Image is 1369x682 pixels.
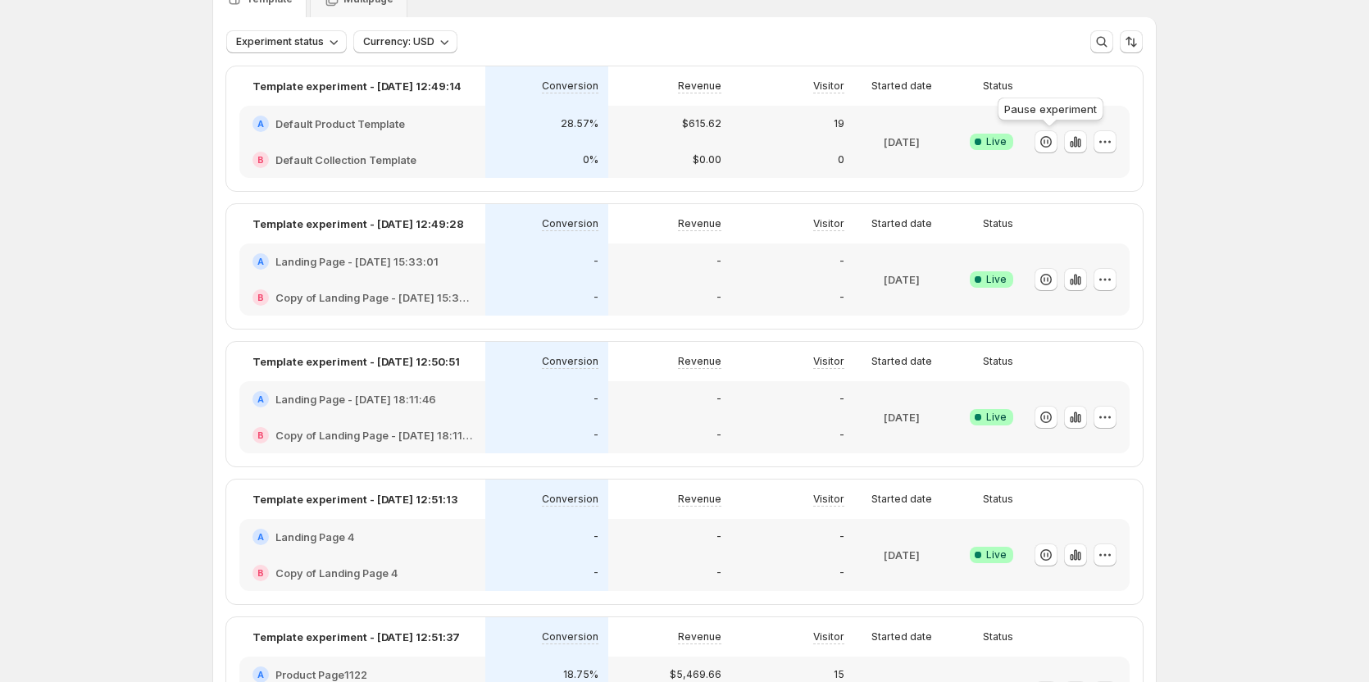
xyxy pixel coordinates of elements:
[257,568,264,578] h2: B
[353,30,457,53] button: Currency: USD
[583,153,598,166] p: 0%
[682,117,721,130] p: $615.62
[839,255,844,268] p: -
[275,116,405,132] h2: Default Product Template
[693,153,721,166] p: $0.00
[670,668,721,681] p: $5,469.66
[716,429,721,442] p: -
[983,630,1013,643] p: Status
[839,566,844,580] p: -
[678,80,721,93] p: Revenue
[986,411,1007,424] span: Live
[834,117,844,130] p: 19
[813,217,844,230] p: Visitor
[594,530,598,543] p: -
[813,630,844,643] p: Visitor
[983,80,1013,93] p: Status
[983,355,1013,368] p: Status
[678,355,721,368] p: Revenue
[257,293,264,302] h2: B
[716,566,721,580] p: -
[594,566,598,580] p: -
[594,393,598,406] p: -
[275,529,354,545] h2: Landing Page 4
[275,253,439,270] h2: Landing Page - [DATE] 15:33:01
[542,217,598,230] p: Conversion
[716,255,721,268] p: -
[839,429,844,442] p: -
[252,216,464,232] p: Template experiment - [DATE] 12:49:28
[257,155,264,165] h2: B
[716,393,721,406] p: -
[884,271,920,288] p: [DATE]
[716,291,721,304] p: -
[594,291,598,304] p: -
[257,119,264,129] h2: A
[839,530,844,543] p: -
[257,430,264,440] h2: B
[678,630,721,643] p: Revenue
[275,565,398,581] h2: Copy of Landing Page 4
[561,117,598,130] p: 28.57%
[363,35,434,48] span: Currency: USD
[678,493,721,506] p: Revenue
[813,355,844,368] p: Visitor
[257,394,264,404] h2: A
[838,153,844,166] p: 0
[252,491,457,507] p: Template experiment - [DATE] 12:51:13
[252,353,460,370] p: Template experiment - [DATE] 12:50:51
[275,289,472,306] h2: Copy of Landing Page - [DATE] 15:33:01
[257,670,264,680] h2: A
[834,668,844,681] p: 15
[275,391,436,407] h2: Landing Page - [DATE] 18:11:46
[983,493,1013,506] p: Status
[257,532,264,542] h2: A
[884,134,920,150] p: [DATE]
[678,217,721,230] p: Revenue
[884,547,920,563] p: [DATE]
[871,80,932,93] p: Started date
[275,152,416,168] h2: Default Collection Template
[839,291,844,304] p: -
[594,255,598,268] p: -
[716,530,721,543] p: -
[813,493,844,506] p: Visitor
[839,393,844,406] p: -
[542,355,598,368] p: Conversion
[986,273,1007,286] span: Live
[1120,30,1143,53] button: Sort the results
[257,257,264,266] h2: A
[884,409,920,425] p: [DATE]
[986,135,1007,148] span: Live
[871,493,932,506] p: Started date
[871,355,932,368] p: Started date
[871,217,932,230] p: Started date
[542,630,598,643] p: Conversion
[563,668,598,681] p: 18.75%
[236,35,324,48] span: Experiment status
[252,78,462,94] p: Template experiment - [DATE] 12:49:14
[275,427,472,443] h2: Copy of Landing Page - [DATE] 18:11:46
[871,630,932,643] p: Started date
[252,629,460,645] p: Template experiment - [DATE] 12:51:37
[594,429,598,442] p: -
[813,80,844,93] p: Visitor
[986,548,1007,562] span: Live
[542,80,598,93] p: Conversion
[226,30,347,53] button: Experiment status
[542,493,598,506] p: Conversion
[983,217,1013,230] p: Status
